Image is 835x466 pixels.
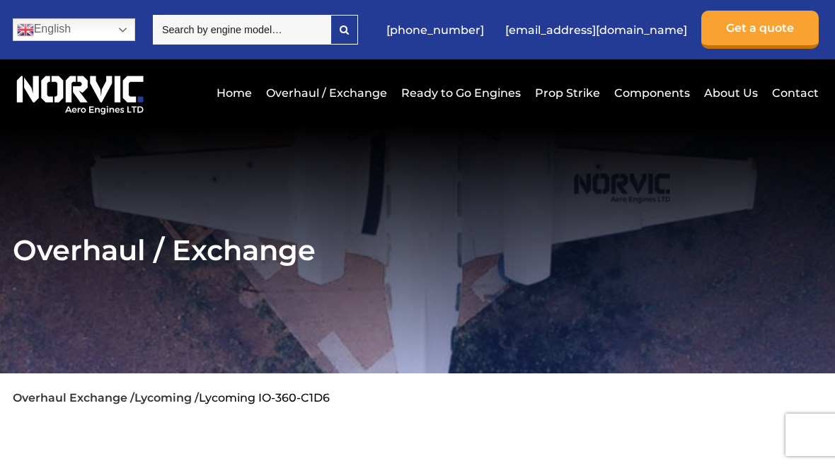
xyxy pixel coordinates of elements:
img: en [17,21,34,38]
a: [EMAIL_ADDRESS][DOMAIN_NAME] [498,13,694,47]
a: Lycoming / [134,391,199,404]
a: [PHONE_NUMBER] [379,13,491,47]
a: Components [611,76,693,110]
input: Search by engine model… [153,15,330,45]
a: About Us [701,76,761,110]
h2: Overhaul / Exchange [13,233,823,267]
a: Get a quote [701,11,819,49]
a: Overhaul / Exchange [263,76,391,110]
img: Norvic Aero Engines logo [13,70,148,115]
a: Contact [768,76,819,110]
a: Overhaul Exchange / [13,391,134,404]
a: Prop Strike [531,76,604,110]
li: Lycoming IO-360-C1D6 [199,391,330,404]
a: English [13,18,135,41]
a: Home [213,76,255,110]
a: Ready to Go Engines [398,76,524,110]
